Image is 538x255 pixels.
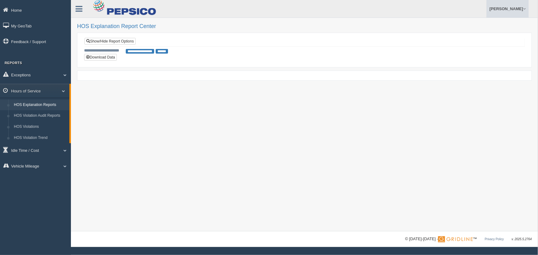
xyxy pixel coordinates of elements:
[512,237,532,241] span: v. 2025.5.2764
[485,237,504,241] a: Privacy Policy
[77,23,532,30] h2: HOS Explanation Report Center
[84,54,117,61] button: Download Data
[438,236,473,242] img: Gridline
[11,110,69,121] a: HOS Violation Audit Reports
[11,132,69,144] a: HOS Violation Trend
[84,38,136,45] a: Show/Hide Report Options
[405,236,532,242] div: © [DATE]-[DATE] - ™
[11,99,69,111] a: HOS Explanation Reports
[11,121,69,132] a: HOS Violations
